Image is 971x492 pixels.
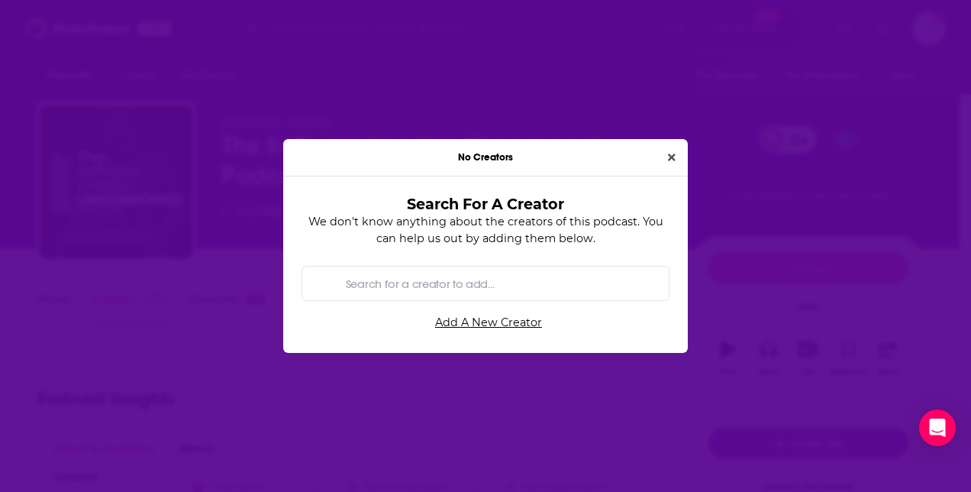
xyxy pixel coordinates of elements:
[662,149,682,167] button: Close
[308,310,669,335] a: Add A New Creator
[302,266,669,301] div: Search by entity type
[326,195,645,213] h3: Search For A Creator
[340,266,656,300] input: Search for a creator to add...
[283,139,688,176] div: No Creators
[919,409,956,446] div: Open Intercom Messenger
[302,213,669,248] p: We don't know anything about the creators of this podcast. You can help us out by adding them below.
